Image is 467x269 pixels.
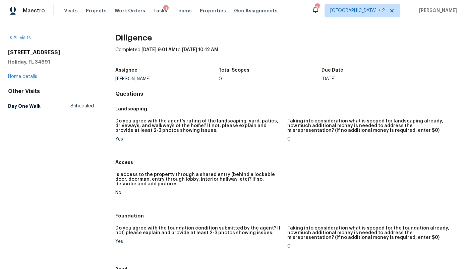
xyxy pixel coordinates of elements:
[115,34,459,41] h2: Diligence
[115,159,459,166] h5: Access
[8,49,94,56] h2: [STREET_ADDRESS]
[163,5,169,12] div: 1
[322,77,424,81] div: [DATE]
[416,7,457,14] span: [PERSON_NAME]
[287,226,454,240] h5: Taking into consideration what is scoped for the foundation already, how much additional money is...
[115,119,282,133] h5: Do you agree with the agent’s rating of the landscaping, yard, patios, driveways, and walkways of...
[115,47,459,64] div: Completed: to
[182,48,218,52] span: [DATE] 10:12 AM
[64,7,78,14] span: Visits
[330,7,385,14] span: [GEOGRAPHIC_DATA] + 2
[86,7,107,14] span: Projects
[8,103,41,109] h5: Day One Walk
[8,74,37,79] a: Home details
[70,103,94,109] span: Scheduled
[200,7,226,14] span: Properties
[175,7,192,14] span: Teams
[115,137,282,142] div: Yes
[115,77,218,81] div: [PERSON_NAME]
[115,212,459,219] h5: Foundation
[153,8,167,13] span: Tasks
[8,59,94,65] h5: Holiday, FL 34691
[23,7,45,14] span: Maestro
[115,172,282,186] h5: Is access to the property through a shared entry (behind a lockable door, doorman, entry through ...
[8,35,31,40] a: All visits
[141,48,176,52] span: [DATE] 9:01 AM
[322,68,343,73] h5: Due Date
[115,226,282,235] h5: Do you agree with the foundation condition submitted by the agent? If not, please explain and pro...
[115,190,282,195] div: No
[287,119,454,133] h5: Taking into consideration what is scoped for landscaping already, how much additional money is ne...
[315,4,319,11] div: 206
[234,7,278,14] span: Geo Assignments
[287,137,454,142] div: 0
[115,68,137,73] h5: Assignee
[115,91,459,97] h4: Questions
[219,77,322,81] div: 0
[219,68,249,73] h5: Total Scopes
[115,105,459,112] h5: Landscaping
[115,7,145,14] span: Work Orders
[287,244,454,249] div: 0
[8,88,94,95] div: Other Visits
[8,100,94,112] a: Day One WalkScheduled
[115,239,282,244] div: Yes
